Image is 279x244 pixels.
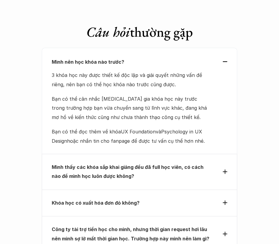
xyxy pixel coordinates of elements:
[86,23,130,41] em: Câu hỏi
[52,94,210,122] p: Bạn có thể cân nhắc [MEDICAL_DATA] gia khóa học này trước trong trường hợp bạn vừa chuyển sang từ...
[52,164,205,179] strong: Mình thấy các khóa sắp khai giảng đều đã full học viên, có cách nào để mình học luôn được không?
[52,59,124,65] strong: Mình nên học khóa nào trước?
[52,129,204,144] a: Psychology in UX Design
[52,226,209,241] strong: Công ty tài trợ tiền học cho mình, nhưng thời gian request hơi lâu nên mình sợ lỡ mất thời gian h...
[52,71,210,89] p: 3 khóa học này được thiết kế độc lập và giải quyết những vấn đề riêng, nên bạn có thể học khóa nà...
[52,200,139,206] strong: Khóa học có xuất hóa đơn đỏ không?
[121,129,156,135] a: UX Foundation
[42,24,237,40] h1: thường gặp
[52,127,210,145] p: Bạn có thể đọc thêm về khóa và hoặc nhắn tin cho fanpage để được tư vấn cụ thể hơn nhé.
